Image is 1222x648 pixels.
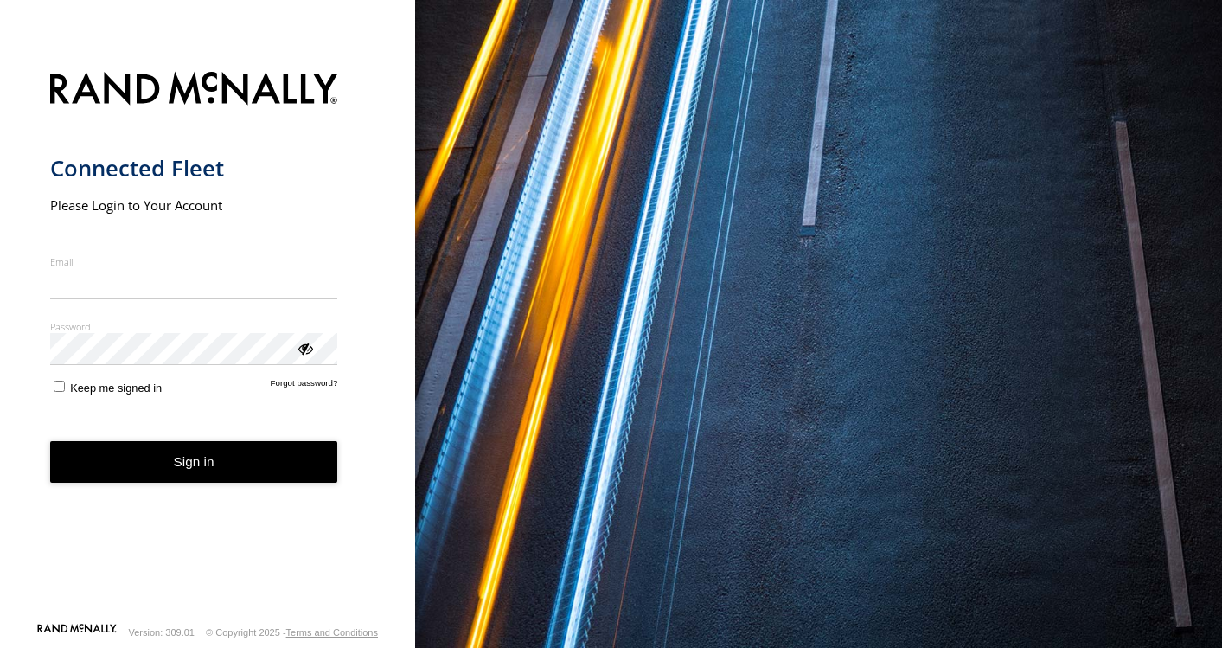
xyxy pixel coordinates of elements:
img: Rand McNally [50,68,338,112]
a: Terms and Conditions [286,627,378,638]
label: Email [50,255,338,268]
a: Forgot password? [271,378,338,395]
div: © Copyright 2025 - [206,627,378,638]
button: Sign in [50,441,338,484]
label: Password [50,320,338,333]
h1: Connected Fleet [50,154,338,183]
span: Keep me signed in [70,382,162,395]
div: Version: 309.01 [129,627,195,638]
h2: Please Login to Your Account [50,196,338,214]
form: main [50,61,366,622]
a: Visit our Website [37,624,117,641]
div: ViewPassword [296,339,313,356]
input: Keep me signed in [54,381,65,392]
